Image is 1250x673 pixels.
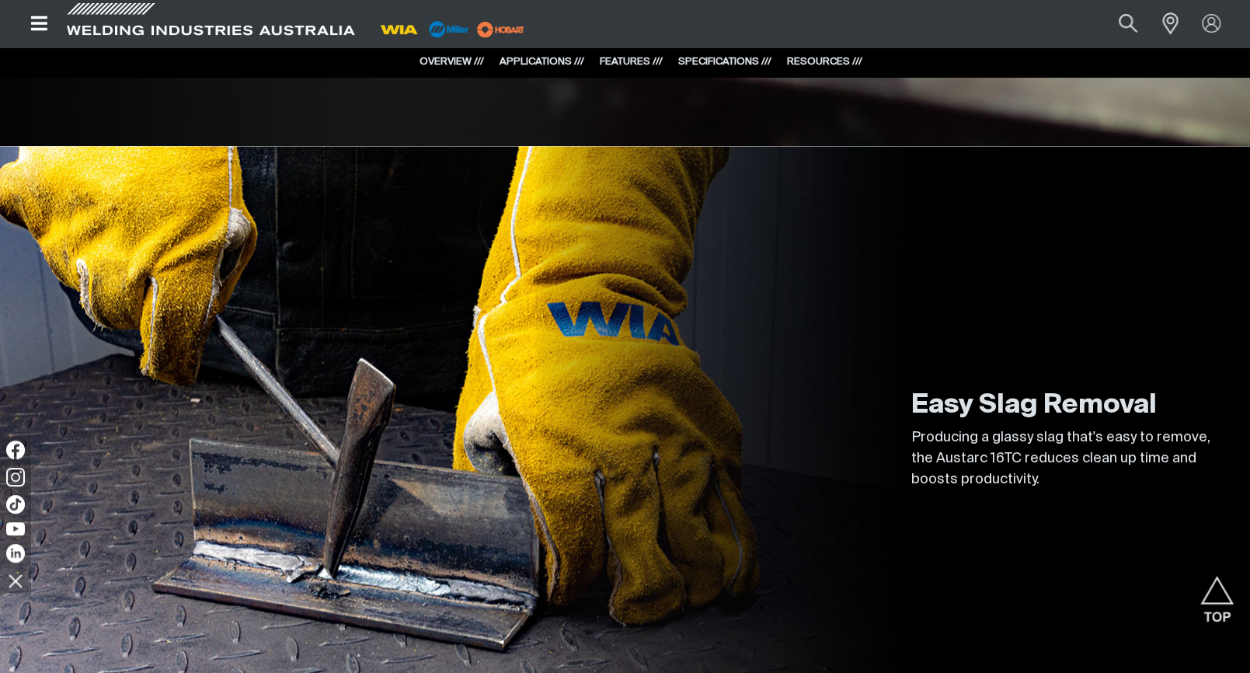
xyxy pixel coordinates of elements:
[600,57,663,67] a: FEATURES ///
[6,544,25,563] img: LinkedIn
[6,495,25,514] img: TikTok
[1200,576,1234,611] button: Scroll to top
[500,57,584,67] a: APPLICATIONS ///
[678,57,771,67] a: SPECIFICATIONS ///
[911,427,1222,490] p: Producing a glassy slag that's easy to remove, the Austarc 16TC reduces clean up time and boosts ...
[787,57,862,67] a: RESOURCES ///
[2,567,29,594] img: hide socials
[6,522,25,535] img: YouTube
[472,18,529,41] img: miller
[1102,6,1154,41] button: Search products
[911,389,1222,423] h2: Easy Slag Removal
[6,468,25,486] img: Instagram
[1081,6,1154,41] input: Product name or item number...
[420,57,484,67] a: OVERVIEW ///
[472,23,529,35] a: miller
[6,441,25,459] img: Facebook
